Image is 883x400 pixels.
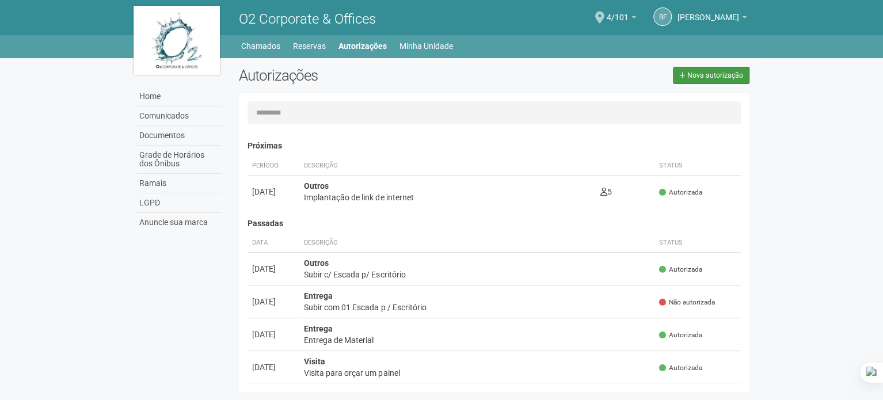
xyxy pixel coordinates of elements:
[252,296,295,307] div: [DATE]
[299,157,595,176] th: Descrição
[136,193,222,213] a: LGPD
[252,329,295,340] div: [DATE]
[659,363,702,373] span: Autorizada
[304,291,333,300] strong: Entrega
[252,263,295,275] div: [DATE]
[136,174,222,193] a: Ramais
[654,234,741,253] th: Status
[304,334,650,346] div: Entrega de Material
[673,67,749,84] a: Nova autorização
[136,87,222,106] a: Home
[678,14,747,24] a: [PERSON_NAME]
[248,157,299,176] th: Período
[252,361,295,373] div: [DATE]
[653,7,672,26] a: RF
[136,146,222,174] a: Grade de Horários dos Ônibus
[304,324,333,333] strong: Entrega
[239,11,376,27] span: O2 Corporate & Offices
[304,302,650,313] div: Subir com 01 Escada p / Escritório
[248,142,741,150] h4: Próximas
[252,186,295,197] div: [DATE]
[607,14,636,24] a: 4/101
[136,106,222,126] a: Comunicados
[304,192,591,203] div: Implantação de link de internet
[659,265,702,275] span: Autorizada
[304,367,650,379] div: Visita para orçar um painel
[399,38,453,54] a: Minha Unidade
[607,2,629,22] span: 4/101
[600,187,612,196] span: 5
[136,213,222,232] a: Anuncie sua marca
[248,234,299,253] th: Data
[293,38,326,54] a: Reservas
[659,188,702,197] span: Autorizada
[241,38,280,54] a: Chamados
[299,234,654,253] th: Descrição
[304,258,329,268] strong: Outros
[659,298,715,307] span: Não autorizada
[304,181,329,191] strong: Outros
[136,126,222,146] a: Documentos
[304,357,325,366] strong: Visita
[654,157,741,176] th: Status
[304,269,650,280] div: Subir c/ Escada p/ Escritório
[338,38,387,54] a: Autorizações
[239,67,485,84] h2: Autorizações
[248,219,741,228] h4: Passadas
[678,2,739,22] span: Robson Firmino Gomes
[134,6,220,75] img: logo.jpg
[687,71,743,79] span: Nova autorização
[659,330,702,340] span: Autorizada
